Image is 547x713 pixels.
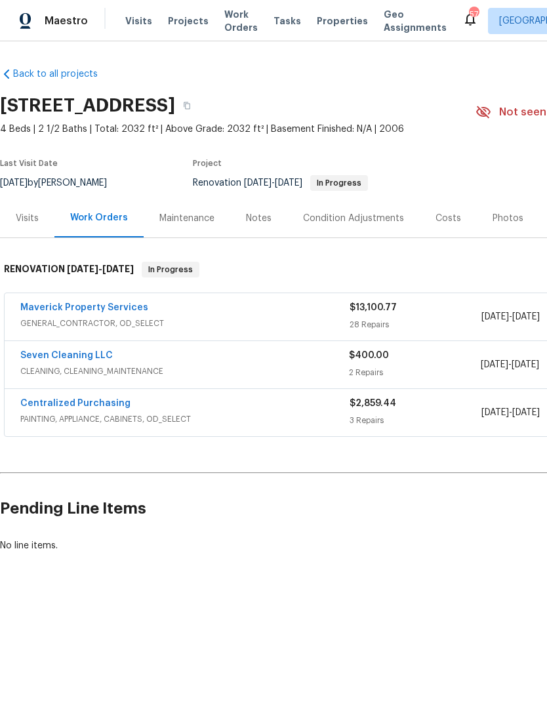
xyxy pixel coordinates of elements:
span: GENERAL_CONTRACTOR, OD_SELECT [20,317,350,330]
span: [DATE] [275,178,302,188]
div: 3 Repairs [350,414,481,427]
span: - [481,358,539,371]
span: Tasks [273,16,301,26]
div: Work Orders [70,211,128,224]
span: Projects [168,14,209,28]
span: - [481,310,540,323]
span: - [244,178,302,188]
div: 57 [469,8,478,21]
span: $2,859.44 [350,399,396,408]
div: Visits [16,212,39,225]
span: CLEANING, CLEANING_MAINTENANCE [20,365,349,378]
span: [DATE] [481,312,509,321]
span: In Progress [143,263,198,276]
span: In Progress [312,179,367,187]
span: [DATE] [481,408,509,417]
span: Visits [125,14,152,28]
a: Seven Cleaning LLC [20,351,113,360]
div: Condition Adjustments [303,212,404,225]
div: Notes [246,212,272,225]
span: PAINTING, APPLIANCE, CABINETS, OD_SELECT [20,413,350,426]
a: Centralized Purchasing [20,399,131,408]
span: Properties [317,14,368,28]
div: Photos [493,212,523,225]
span: [DATE] [67,264,98,274]
div: Costs [436,212,461,225]
span: $13,100.77 [350,303,397,312]
span: $400.00 [349,351,389,360]
div: 2 Repairs [349,366,480,379]
span: [DATE] [512,408,540,417]
span: [DATE] [244,178,272,188]
button: Copy Address [175,94,199,117]
span: - [481,406,540,419]
span: - [67,264,134,274]
span: [DATE] [102,264,134,274]
a: Maverick Property Services [20,303,148,312]
div: Maintenance [159,212,214,225]
div: 28 Repairs [350,318,481,331]
span: Geo Assignments [384,8,447,34]
span: Project [193,159,222,167]
span: Renovation [193,178,368,188]
span: [DATE] [512,360,539,369]
span: [DATE] [481,360,508,369]
span: Work Orders [224,8,258,34]
h6: RENOVATION [4,262,134,277]
span: Maestro [45,14,88,28]
span: [DATE] [512,312,540,321]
